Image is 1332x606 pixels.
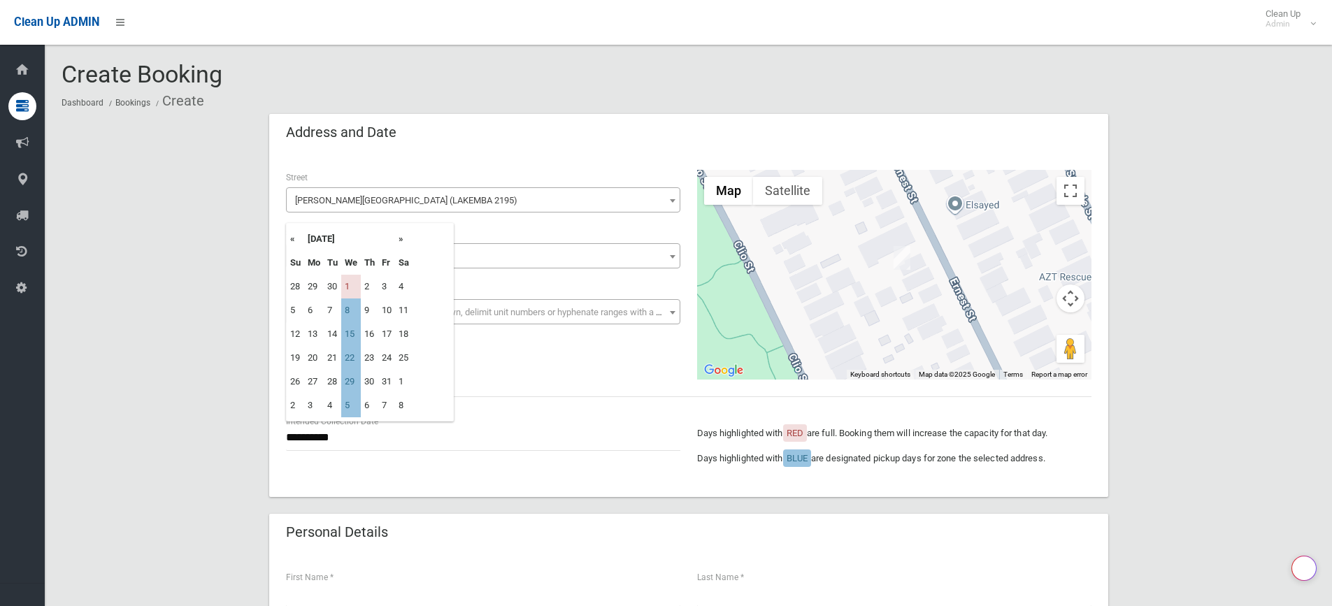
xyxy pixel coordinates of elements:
[378,346,395,370] td: 24
[378,322,395,346] td: 17
[295,307,686,317] span: Select the unit number from the dropdown, delimit unit numbers or hyphenate ranges with a comma
[289,247,677,266] span: 101
[287,227,304,251] th: «
[395,394,413,417] td: 8
[1057,177,1084,205] button: Toggle fullscreen view
[701,361,747,380] a: Open this area in Google Maps (opens a new window)
[361,251,378,275] th: Th
[289,191,677,210] span: Ernest Street (LAKEMBA 2195)
[304,275,324,298] td: 29
[787,428,803,438] span: RED
[378,394,395,417] td: 7
[701,361,747,380] img: Google
[395,322,413,346] td: 18
[304,322,324,346] td: 13
[269,519,405,546] header: Personal Details
[341,298,361,322] td: 8
[287,275,304,298] td: 28
[304,394,324,417] td: 3
[304,251,324,275] th: Mo
[378,251,395,275] th: Fr
[378,298,395,322] td: 10
[1266,19,1301,29] small: Admin
[304,298,324,322] td: 6
[324,346,341,370] td: 21
[378,370,395,394] td: 31
[287,370,304,394] td: 26
[395,275,413,298] td: 4
[324,394,341,417] td: 4
[324,275,341,298] td: 30
[1057,335,1084,363] button: Drag Pegman onto the map to open Street View
[341,346,361,370] td: 22
[361,322,378,346] td: 16
[1259,8,1315,29] span: Clean Up
[361,346,378,370] td: 23
[341,275,361,298] td: 1
[304,227,395,251] th: [DATE]
[361,394,378,417] td: 6
[287,322,304,346] td: 12
[697,450,1091,467] p: Days highlighted with are designated pickup days for zone the selected address.
[850,370,910,380] button: Keyboard shortcuts
[304,346,324,370] td: 20
[341,394,361,417] td: 5
[395,251,413,275] th: Sa
[1003,370,1023,378] a: Terms (opens in new tab)
[341,322,361,346] td: 15
[269,119,413,146] header: Address and Date
[62,98,103,108] a: Dashboard
[287,394,304,417] td: 2
[787,453,808,463] span: BLUE
[1031,370,1087,378] a: Report a map error
[286,187,680,212] span: Ernest Street (LAKEMBA 2195)
[341,370,361,394] td: 29
[395,370,413,394] td: 1
[894,246,910,270] div: 101 Ernest Street, LAKEMBA NSW 2195
[378,275,395,298] td: 3
[919,370,995,378] span: Map data ©2025 Google
[395,298,413,322] td: 11
[62,60,222,88] span: Create Booking
[286,243,680,268] span: 101
[324,322,341,346] td: 14
[395,227,413,251] th: »
[361,370,378,394] td: 30
[304,370,324,394] td: 27
[704,177,753,205] button: Show street map
[287,251,304,275] th: Su
[361,298,378,322] td: 9
[152,88,204,114] li: Create
[697,425,1091,442] p: Days highlighted with are full. Booking them will increase the capacity for that day.
[1057,284,1084,312] button: Map camera controls
[395,346,413,370] td: 25
[324,370,341,394] td: 28
[115,98,150,108] a: Bookings
[287,298,304,322] td: 5
[287,346,304,370] td: 19
[324,298,341,322] td: 7
[341,251,361,275] th: We
[753,177,822,205] button: Show satellite imagery
[361,275,378,298] td: 2
[324,251,341,275] th: Tu
[14,15,99,29] span: Clean Up ADMIN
